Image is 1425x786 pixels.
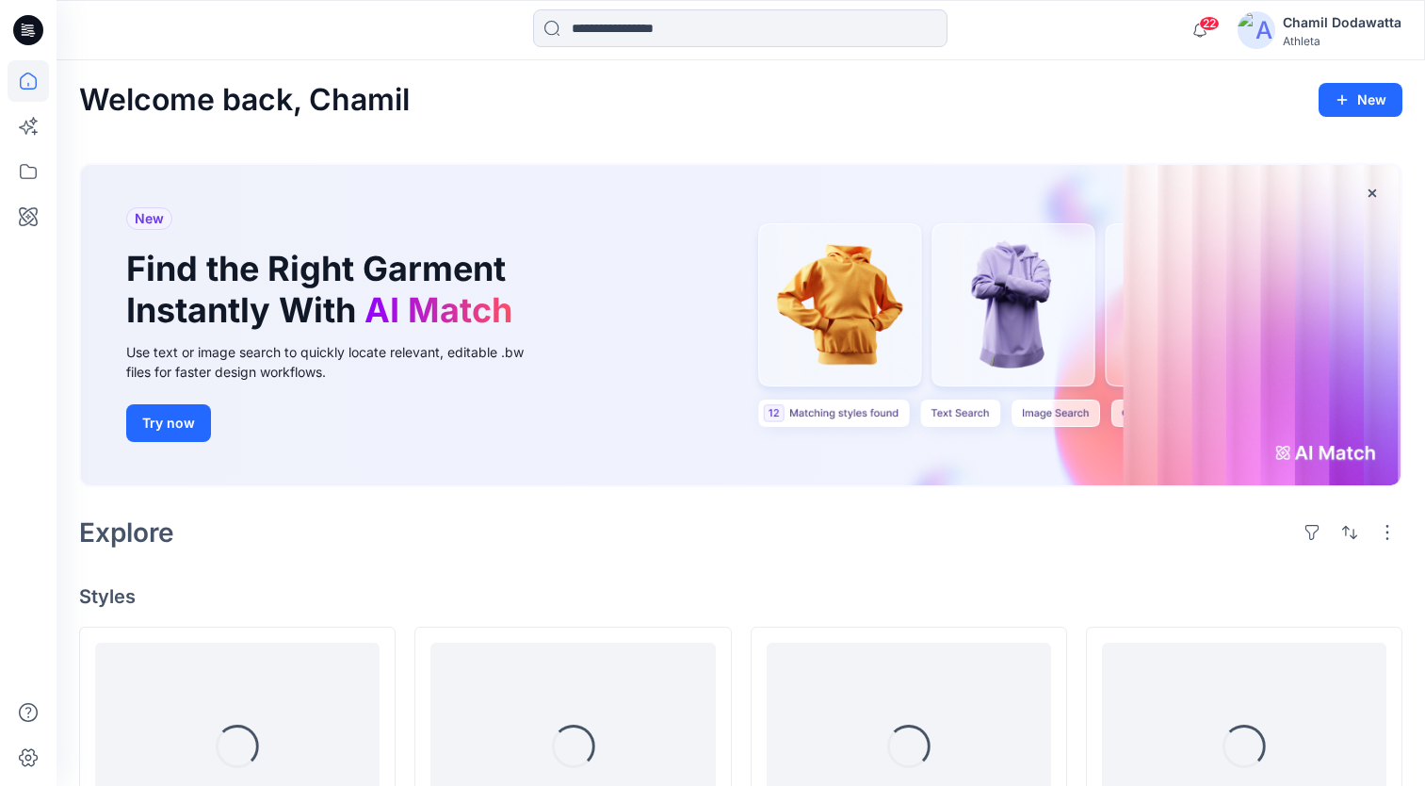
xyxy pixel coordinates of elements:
[1283,34,1401,48] div: Athleta
[79,517,174,548] h2: Explore
[135,207,164,230] span: New
[79,585,1402,608] h4: Styles
[1238,11,1275,49] img: avatar
[364,289,512,331] span: AI Match
[126,342,550,382] div: Use text or image search to quickly locate relevant, editable .bw files for faster design workflows.
[79,83,410,118] h2: Welcome back, Chamil
[126,404,211,442] button: Try now
[1283,11,1401,34] div: Chamil Dodawatta
[126,249,522,330] h1: Find the Right Garment Instantly With
[1319,83,1402,117] button: New
[1199,16,1220,31] span: 22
